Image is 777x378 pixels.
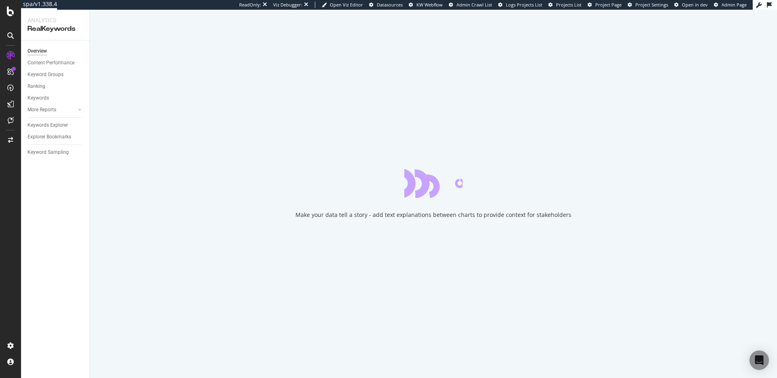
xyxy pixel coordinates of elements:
div: Content Performance [28,59,74,67]
div: Keywords [28,94,49,102]
a: Overview [28,47,84,55]
a: Open Viz Editor [322,2,363,8]
a: Open in dev [674,2,708,8]
a: Keyword Sampling [28,148,84,157]
div: ReadOnly: [239,2,261,8]
div: Explorer Bookmarks [28,133,71,141]
div: Analytics [28,16,83,24]
a: Content Performance [28,59,84,67]
a: KW Webflow [409,2,443,8]
a: Keywords [28,94,84,102]
span: Datasources [377,2,403,8]
span: Project Settings [635,2,668,8]
a: Explorer Bookmarks [28,133,84,141]
span: Project Page [595,2,622,8]
a: Project Settings [628,2,668,8]
div: Keyword Groups [28,70,64,79]
a: Keywords Explorer [28,121,84,130]
span: Logs Projects List [506,2,542,8]
a: Projects List [548,2,582,8]
div: Overview [28,47,47,55]
span: Open in dev [682,2,708,8]
a: More Reports [28,106,76,114]
div: Viz Debugger: [273,2,302,8]
a: Admin Crawl List [449,2,492,8]
div: Ranking [28,82,45,91]
a: Admin Page [714,2,747,8]
div: Make your data tell a story - add text explanations between charts to provide context for stakeho... [295,211,571,219]
div: animation [404,169,463,198]
div: Keyword Sampling [28,148,69,157]
div: Open Intercom Messenger [749,350,769,370]
a: Logs Projects List [498,2,542,8]
a: Datasources [369,2,403,8]
div: More Reports [28,106,56,114]
span: Admin Page [722,2,747,8]
a: Ranking [28,82,84,91]
span: KW Webflow [416,2,443,8]
span: Open Viz Editor [330,2,363,8]
span: Admin Crawl List [456,2,492,8]
div: RealKeywords [28,24,83,34]
a: Project Page [588,2,622,8]
span: Projects List [556,2,582,8]
div: Keywords Explorer [28,121,68,130]
a: Keyword Groups [28,70,84,79]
